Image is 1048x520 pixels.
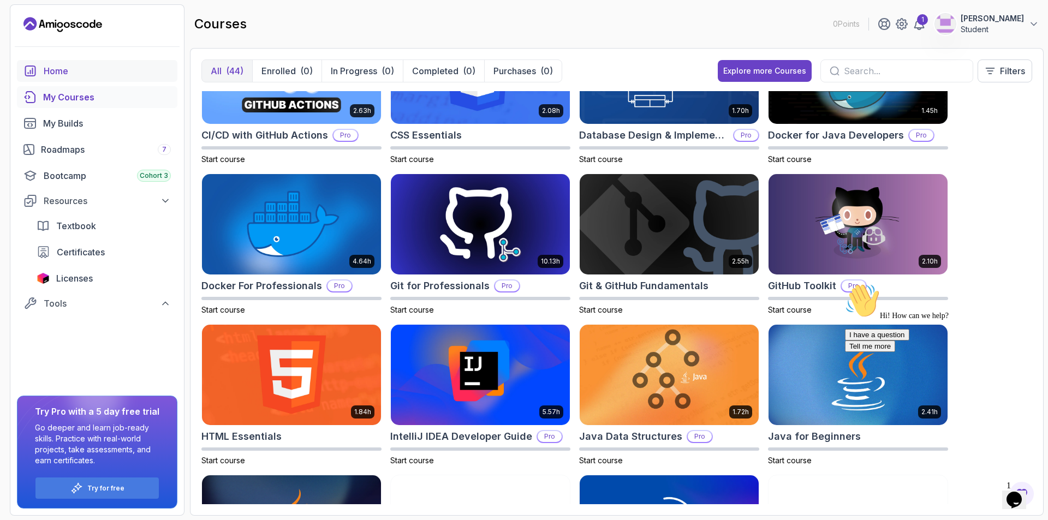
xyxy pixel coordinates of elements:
p: [PERSON_NAME] [961,13,1024,24]
p: Completed [412,64,458,77]
button: All(44) [202,60,252,82]
button: Enrolled(0) [252,60,321,82]
img: IntelliJ IDEA Developer Guide card [391,325,570,425]
button: Completed(0) [403,60,484,82]
p: Student [961,24,1024,35]
a: Try for free [87,484,124,493]
p: 2.63h [353,106,371,115]
p: Pro [734,130,758,141]
span: Certificates [57,246,105,259]
img: Java for Beginners card [769,325,948,425]
span: Cohort 3 [140,171,168,180]
input: Search... [844,64,964,77]
h2: CI/CD with GitHub Actions [201,128,328,143]
button: In Progress(0) [321,60,403,82]
button: Tell me more [4,62,55,73]
p: 1.72h [733,408,749,416]
h2: Java Data Structures [579,429,682,444]
h2: GitHub Toolkit [768,278,836,294]
img: Java Data Structures card [580,325,759,425]
a: Explore more Courses [718,60,812,82]
div: (0) [463,64,475,77]
div: (0) [382,64,394,77]
iframe: chat widget [841,279,1037,471]
h2: Database Design & Implementation [579,128,729,143]
a: bootcamp [17,165,177,187]
div: 👋Hi! How can we help?I have a questionTell me more [4,4,201,73]
p: Pro [538,431,562,442]
p: Pro [334,130,358,141]
a: textbook [30,215,177,237]
div: (0) [540,64,553,77]
div: Tools [44,297,171,310]
button: Filters [978,59,1032,82]
p: All [211,64,222,77]
p: Pro [327,280,352,291]
img: user profile image [935,14,956,34]
span: Start course [768,456,812,465]
span: Start course [390,305,434,314]
button: user profile image[PERSON_NAME]Student [934,13,1039,35]
span: Start course [201,456,245,465]
div: 1 [917,14,928,25]
a: courses [17,86,177,108]
p: Pro [909,130,933,141]
a: licenses [30,267,177,289]
h2: Git for Professionals [390,278,490,294]
span: Start course [579,154,623,164]
p: Go deeper and learn job-ready skills. Practice with real-world projects, take assessments, and ea... [35,422,159,466]
a: roadmaps [17,139,177,160]
span: Hi! How can we help? [4,33,108,41]
p: 5.57h [543,408,560,416]
span: Start course [768,305,812,314]
h2: courses [194,15,247,33]
p: 4.64h [353,257,371,266]
span: Start course [768,154,812,164]
p: Enrolled [261,64,296,77]
a: builds [17,112,177,134]
p: 10.13h [541,257,560,266]
p: Pro [495,280,519,291]
div: Bootcamp [44,169,171,182]
img: Docker For Professionals card [202,174,381,274]
div: Resources [44,194,171,207]
div: (44) [226,64,243,77]
h2: HTML Essentials [201,429,282,444]
p: Pro [688,431,712,442]
img: Git & GitHub Fundamentals card [580,174,759,274]
a: home [17,60,177,82]
img: GitHub Toolkit card [769,174,948,274]
p: Purchases [493,64,536,77]
span: 7 [162,145,166,154]
span: Start course [579,305,623,314]
p: 2.55h [732,257,749,266]
span: Start course [579,456,623,465]
span: Licenses [56,272,93,285]
iframe: chat widget [1002,476,1037,509]
p: In Progress [331,64,377,77]
p: 1.84h [354,408,371,416]
img: HTML Essentials card [202,325,381,425]
div: My Courses [43,91,171,104]
h2: IntelliJ IDEA Developer Guide [390,429,532,444]
div: Home [44,64,171,77]
div: My Builds [43,117,171,130]
div: Explore more Courses [723,65,806,76]
h2: CSS Essentials [390,128,462,143]
button: I have a question [4,50,69,62]
a: Landing page [23,16,102,33]
a: certificates [30,241,177,263]
span: Start course [201,305,245,314]
button: Tools [17,294,177,313]
img: :wave: [4,4,39,39]
img: jetbrains icon [37,273,50,284]
div: (0) [300,64,313,77]
h2: Docker for Java Developers [768,128,904,143]
div: Roadmaps [41,143,171,156]
h2: Git & GitHub Fundamentals [579,278,708,294]
h2: Java for Beginners [768,429,861,444]
p: 1.70h [732,106,749,115]
button: Try for free [35,477,159,499]
p: Filters [1000,64,1025,77]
